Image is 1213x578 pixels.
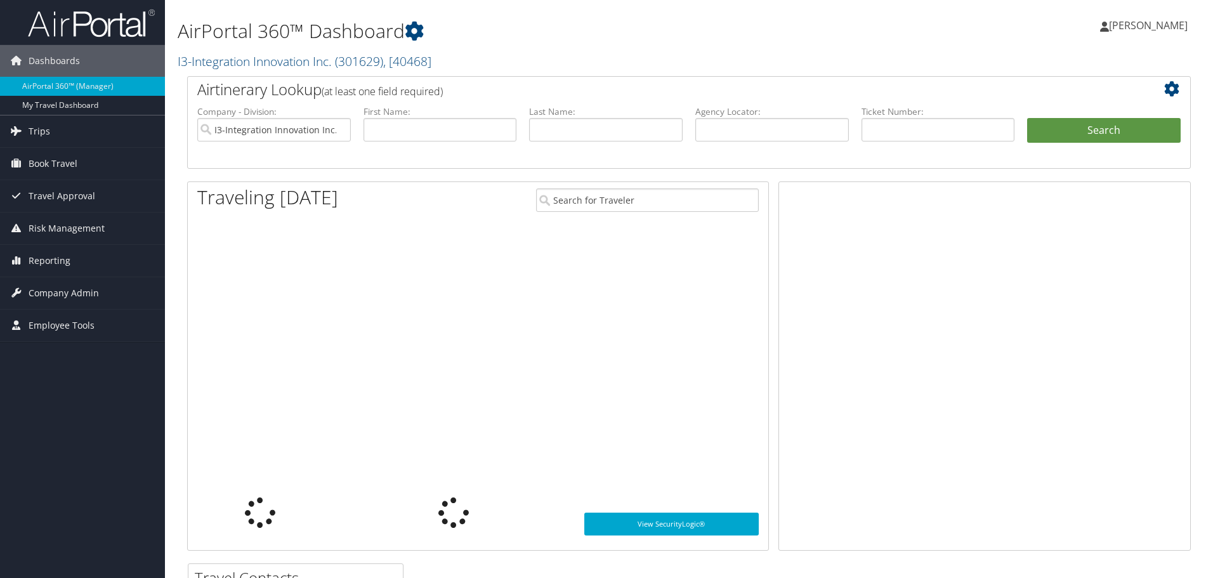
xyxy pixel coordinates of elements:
span: Trips [29,115,50,147]
label: First Name: [364,105,517,118]
span: ( 301629 ) [335,53,383,70]
a: I3-Integration Innovation Inc. [178,53,431,70]
label: Company - Division: [197,105,351,118]
span: Employee Tools [29,310,95,341]
h2: Airtinerary Lookup [197,79,1097,100]
img: airportal-logo.png [28,8,155,38]
a: [PERSON_NAME] [1100,6,1200,44]
input: Search for Traveler [536,188,759,212]
span: Risk Management [29,213,105,244]
h1: Traveling [DATE] [197,184,338,211]
span: [PERSON_NAME] [1109,18,1188,32]
span: (at least one field required) [322,84,443,98]
label: Agency Locator: [695,105,849,118]
span: , [ 40468 ] [383,53,431,70]
a: View SecurityLogic® [584,513,759,535]
label: Last Name: [529,105,683,118]
button: Search [1027,118,1181,143]
h1: AirPortal 360™ Dashboard [178,18,860,44]
label: Ticket Number: [862,105,1015,118]
span: Reporting [29,245,70,277]
span: Company Admin [29,277,99,309]
span: Book Travel [29,148,77,180]
span: Dashboards [29,45,80,77]
span: Travel Approval [29,180,95,212]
